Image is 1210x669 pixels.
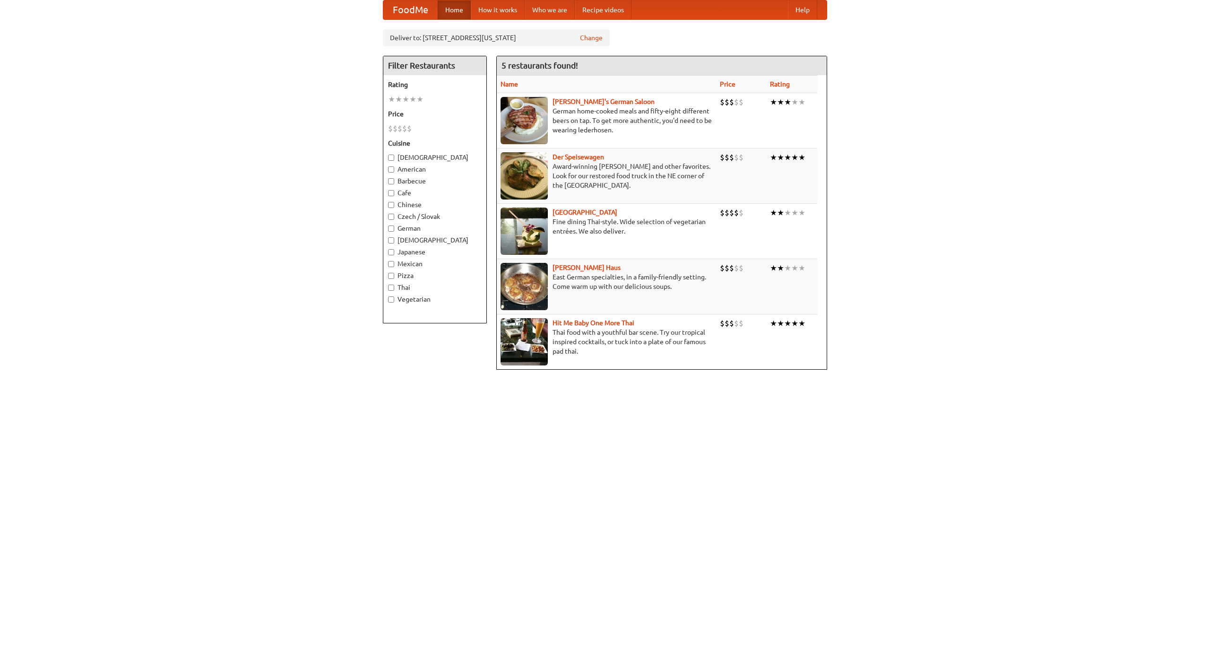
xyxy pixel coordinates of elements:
li: $ [725,152,729,163]
li: ★ [770,263,777,273]
li: ★ [416,94,423,104]
li: ★ [770,97,777,107]
a: Who we are [525,0,575,19]
a: Help [788,0,817,19]
h4: Filter Restaurants [383,56,486,75]
p: Award-winning [PERSON_NAME] and other favorites. Look for our restored food truck in the NE corne... [501,162,712,190]
li: $ [739,152,743,163]
p: German home-cooked meals and fifty-eight different beers on tap. To get more authentic, you'd nee... [501,106,712,135]
label: American [388,165,482,174]
li: $ [739,208,743,218]
img: kohlhaus.jpg [501,263,548,310]
li: $ [407,123,412,134]
label: Czech / Slovak [388,212,482,221]
input: Mexican [388,261,394,267]
a: Hit Me Baby One More Thai [553,319,634,327]
img: satay.jpg [501,208,548,255]
li: ★ [791,208,798,218]
p: East German specialties, in a family-friendly setting. Come warm up with our delicious soups. [501,272,712,291]
li: ★ [777,318,784,329]
ng-pluralize: 5 restaurants found! [501,61,578,70]
li: ★ [784,97,791,107]
li: ★ [388,94,395,104]
li: $ [734,263,739,273]
li: ★ [798,263,805,273]
input: Czech / Slovak [388,214,394,220]
li: $ [729,208,734,218]
li: $ [388,123,393,134]
li: $ [734,208,739,218]
li: $ [720,318,725,329]
li: ★ [784,152,791,163]
p: Fine dining Thai-style. Wide selection of vegetarian entrées. We also deliver. [501,217,712,236]
li: $ [729,318,734,329]
label: Chinese [388,200,482,209]
li: $ [734,318,739,329]
li: ★ [798,152,805,163]
li: ★ [777,208,784,218]
li: $ [393,123,398,134]
img: esthers.jpg [501,97,548,144]
a: [GEOGRAPHIC_DATA] [553,209,617,216]
label: Vegetarian [388,295,482,304]
li: $ [720,152,725,163]
a: FoodMe [383,0,438,19]
a: Der Speisewagen [553,153,604,161]
div: Deliver to: [STREET_ADDRESS][US_STATE] [383,29,610,46]
input: Chinese [388,202,394,208]
a: Change [580,33,603,43]
li: $ [725,318,729,329]
li: ★ [770,318,777,329]
li: ★ [791,263,798,273]
li: $ [734,152,739,163]
label: German [388,224,482,233]
li: ★ [798,318,805,329]
li: $ [398,123,402,134]
a: Home [438,0,471,19]
li: $ [739,263,743,273]
li: ★ [777,152,784,163]
input: [DEMOGRAPHIC_DATA] [388,155,394,161]
input: Cafe [388,190,394,196]
h5: Cuisine [388,139,482,148]
li: ★ [777,97,784,107]
h5: Price [388,109,482,119]
label: Thai [388,283,482,292]
li: $ [725,263,729,273]
a: Name [501,80,518,88]
li: ★ [777,263,784,273]
li: $ [720,263,725,273]
input: German [388,226,394,232]
label: Mexican [388,259,482,269]
label: [DEMOGRAPHIC_DATA] [388,153,482,162]
input: American [388,166,394,173]
a: Price [720,80,735,88]
li: $ [720,97,725,107]
li: $ [729,97,734,107]
li: ★ [784,318,791,329]
li: $ [734,97,739,107]
a: [PERSON_NAME] Haus [553,264,621,271]
input: Barbecue [388,178,394,184]
li: ★ [395,94,402,104]
li: ★ [770,152,777,163]
li: ★ [409,94,416,104]
li: ★ [784,208,791,218]
li: ★ [791,97,798,107]
a: [PERSON_NAME]'s German Saloon [553,98,655,105]
img: speisewagen.jpg [501,152,548,200]
label: Pizza [388,271,482,280]
li: $ [725,208,729,218]
li: ★ [798,97,805,107]
input: Vegetarian [388,296,394,303]
a: How it works [471,0,525,19]
label: Japanese [388,247,482,257]
li: $ [729,152,734,163]
p: Thai food with a youthful bar scene. Try our tropical inspired cocktails, or tuck into a plate of... [501,328,712,356]
input: Pizza [388,273,394,279]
